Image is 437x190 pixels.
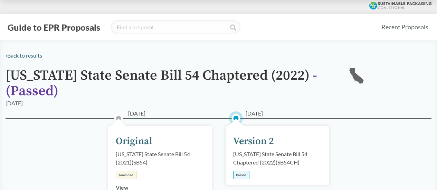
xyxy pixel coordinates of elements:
[6,99,23,107] div: [DATE]
[6,68,337,99] h1: [US_STATE] State Senate Bill 54 Chaptered (2022)
[6,22,102,33] button: Guide to EPR Proposals
[6,67,317,100] span: - ( Passed )
[128,109,145,118] span: [DATE]
[116,171,136,179] div: Amended
[6,52,42,59] a: ‹Back to results
[233,134,274,149] div: Version 2
[111,20,240,34] input: Find a proposal
[116,134,152,149] div: Original
[233,150,322,167] div: [US_STATE] State Senate Bill 54 Chaptered (2022) ( SB54CH )
[246,109,263,118] span: [DATE]
[233,171,249,179] div: Passed
[378,19,431,35] a: Recent Proposals
[116,150,204,167] div: [US_STATE] State Senate Bill 54 (2021) ( SB54 )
